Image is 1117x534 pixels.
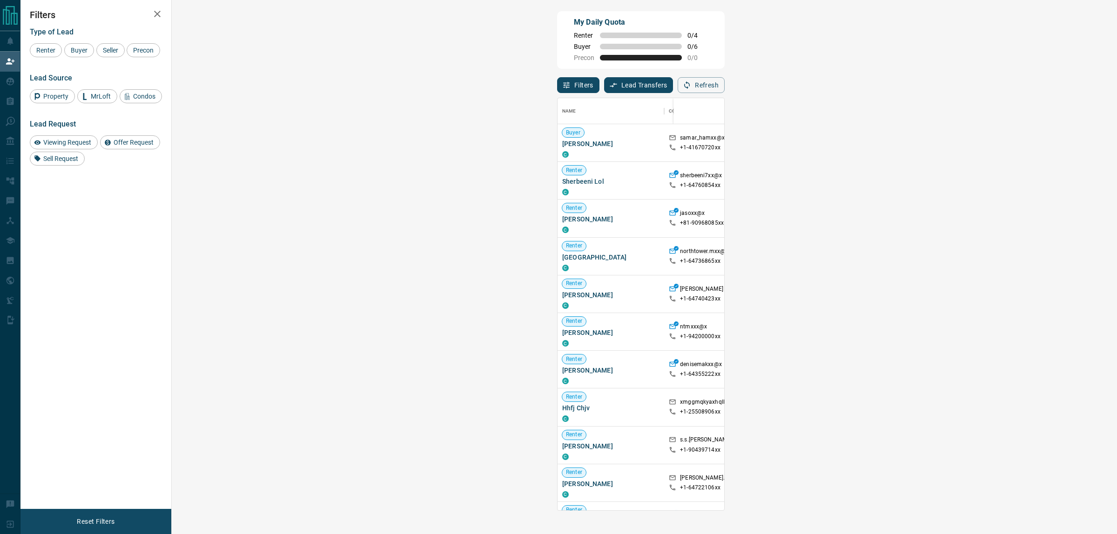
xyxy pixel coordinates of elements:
div: Name [558,98,664,124]
span: Renter [562,506,586,514]
h2: Filters [30,9,162,20]
span: Hhfj Chjv [562,403,659,413]
div: Precon [127,43,160,57]
div: Condos [120,89,162,103]
span: Lead Request [30,120,76,128]
p: My Daily Quota [574,17,708,28]
span: Renter [562,280,586,287]
div: condos.ca [562,378,569,384]
div: Seller [96,43,125,57]
span: Renter [562,468,586,476]
button: Refresh [678,77,725,93]
div: Property [30,89,75,103]
p: +1- 64355222xx [680,370,720,378]
span: 0 / 6 [687,43,708,50]
button: Reset Filters [71,514,121,529]
span: Renter [562,317,586,325]
p: +1- 90439714xx [680,446,720,454]
p: ntmxxx@x [680,323,707,333]
p: +1- 25508906xx [680,408,720,416]
button: Filters [557,77,599,93]
div: MrLoft [77,89,117,103]
div: condos.ca [562,302,569,309]
button: Lead Transfers [604,77,673,93]
span: Offer Request [110,139,157,146]
p: [PERSON_NAME].moxx@x [680,474,747,484]
span: Renter [33,47,59,54]
span: [PERSON_NAME] [562,139,659,148]
span: [PERSON_NAME] [562,214,659,224]
p: +1- 64740423xx [680,295,720,303]
p: xmggmqkyaxhqllpnxx@x [680,398,745,408]
span: Renter [562,242,586,250]
div: Viewing Request [30,135,98,149]
div: condos.ca [562,454,569,460]
div: condos.ca [562,151,569,158]
span: Buyer [67,47,91,54]
div: Name [562,98,576,124]
p: denisemakxx@x [680,360,722,370]
span: Precon [130,47,157,54]
span: Sherbeeni Lol [562,177,659,186]
span: Renter [562,355,586,363]
span: Condos [130,93,159,100]
span: Sell Request [40,155,81,162]
p: +1- 94200000xx [680,333,720,340]
div: condos.ca [562,227,569,233]
span: Lead Source [30,73,72,82]
div: Renter [30,43,62,57]
span: Renter [574,32,594,39]
span: Precon [574,54,594,61]
span: [PERSON_NAME] [562,366,659,375]
p: jasoxx@x [680,209,705,219]
span: Viewing Request [40,139,94,146]
span: Renter [562,393,586,401]
span: Buyer [562,129,584,137]
span: 0 / 4 [687,32,708,39]
p: +1- 64760854xx [680,181,720,189]
p: +1- 41670720xx [680,144,720,152]
span: [PERSON_NAME] [562,441,659,451]
span: Type of Lead [30,27,74,36]
span: MrLoft [87,93,114,100]
span: Seller [100,47,121,54]
span: 0 / 0 [687,54,708,61]
span: Property [40,93,72,100]
span: Renter [562,431,586,439]
span: Buyer [574,43,594,50]
p: [PERSON_NAME] [680,285,723,295]
div: condos.ca [562,491,569,498]
div: condos.ca [562,415,569,422]
div: condos.ca [562,340,569,347]
p: samar_hamxx@x [680,134,725,144]
div: Buyer [64,43,94,57]
span: [PERSON_NAME] [562,290,659,300]
div: Sell Request [30,152,85,166]
span: [PERSON_NAME] [562,328,659,337]
span: Renter [562,204,586,212]
p: sherbeeni7xx@x [680,172,722,181]
div: Offer Request [100,135,160,149]
p: northtower.mxx@x [680,247,728,257]
p: +81- 90968085xx [680,219,724,227]
p: +1- 64722106xx [680,484,720,492]
span: Renter [562,167,586,174]
span: [GEOGRAPHIC_DATA] [562,253,659,262]
div: condos.ca [562,265,569,271]
p: s.s.[PERSON_NAME] [680,436,732,446]
div: condos.ca [562,189,569,195]
p: +1- 64736865xx [680,257,720,265]
span: [PERSON_NAME] [562,479,659,488]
